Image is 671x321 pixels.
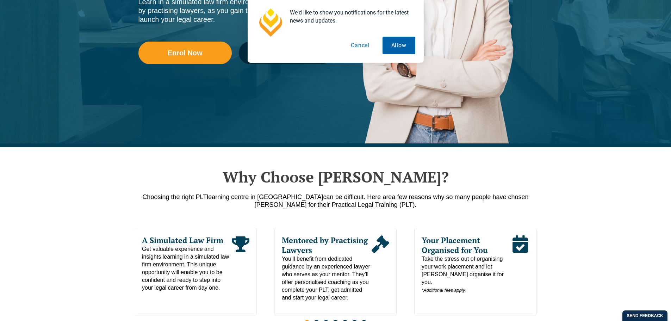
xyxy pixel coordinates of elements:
[207,193,323,200] span: learning centre in [GEOGRAPHIC_DATA]
[135,193,536,209] p: a few reasons why so many people have chosen [PERSON_NAME] for their Practical Legal Training (PLT).
[232,235,249,292] div: Read More
[256,8,284,37] img: notification icon
[135,168,536,186] h2: Why Choose [PERSON_NAME]?
[422,288,466,293] em: *Additional fees apply.
[383,37,415,54] button: Allow
[372,235,389,302] div: Read More
[511,235,529,294] div: Read More
[422,235,511,255] span: Your Placement Organised for You
[142,245,232,292] span: Get valuable experience and insights learning in a simulated law firm environment. This unique op...
[282,255,372,302] span: You’ll benefit from dedicated guidance by an experienced lawyer who serves as your mentor. They’l...
[135,228,257,315] div: 1 / 7
[323,193,392,200] span: can be difficult. Here are
[342,37,378,54] button: Cancel
[282,235,372,255] span: Mentored by Practising Lawyers
[422,255,511,294] span: Take the stress out of organising your work placement and let [PERSON_NAME] organise it for you.
[142,193,207,200] span: Choosing the right PLT
[414,228,536,315] div: 3 / 7
[284,8,415,25] div: We'd like to show you notifications for the latest news and updates.
[142,235,232,245] span: A Simulated Law Firm
[274,228,397,315] div: 2 / 7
